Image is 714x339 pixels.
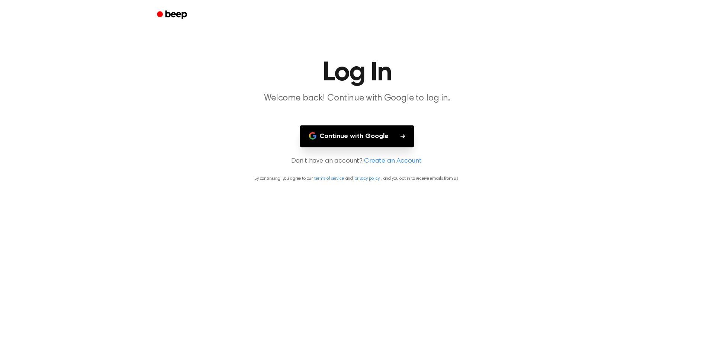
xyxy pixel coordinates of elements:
[364,156,421,166] a: Create an Account
[9,156,705,166] p: Don’t have an account?
[300,125,414,147] button: Continue with Google
[167,60,547,86] h1: Log In
[214,92,500,105] p: Welcome back! Continue with Google to log in.
[152,8,194,22] a: Beep
[354,176,380,181] a: privacy policy
[314,176,344,181] a: terms of service
[9,175,705,182] p: By continuing, you agree to our and , and you opt in to receive emails from us.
